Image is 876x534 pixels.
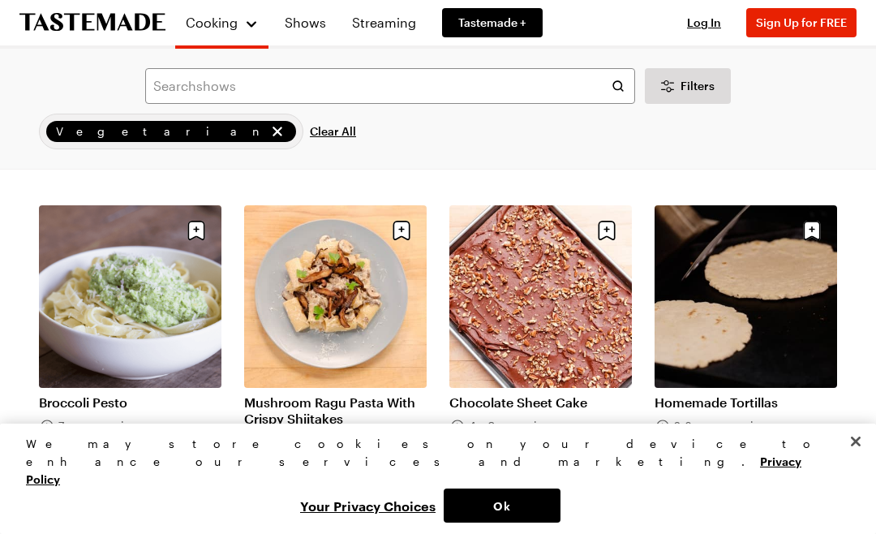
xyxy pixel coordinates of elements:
[458,15,526,31] span: Tastemade +
[756,15,847,29] span: Sign Up for FREE
[442,8,543,37] a: Tastemade +
[672,15,736,31] button: Log In
[681,78,715,94] span: Filters
[268,123,286,140] button: remove Vegetarian
[444,489,560,523] button: Ok
[181,215,212,246] button: Save recipe
[244,394,427,427] a: Mushroom Ragu Pasta With Crispy Shiitakes
[838,424,874,459] button: Close
[797,215,827,246] button: Save recipe
[310,123,356,140] span: Clear All
[591,215,622,246] button: Save recipe
[19,14,165,32] a: To Tastemade Home Page
[56,123,265,140] span: Vegetarian
[645,68,731,104] button: Desktop filters
[185,6,259,39] button: Cooking
[26,435,836,523] div: Privacy
[386,215,417,246] button: Save recipe
[687,15,721,29] span: Log In
[292,489,444,523] button: Your Privacy Choices
[310,114,356,149] button: Clear All
[186,15,238,30] span: Cooking
[26,435,836,489] div: We may store cookies on your device to enhance our services and marketing.
[746,8,857,37] button: Sign Up for FREE
[449,394,632,411] a: Chocolate Sheet Cake
[39,394,221,411] a: Broccoli Pesto
[655,394,837,411] a: Homemade Tortillas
